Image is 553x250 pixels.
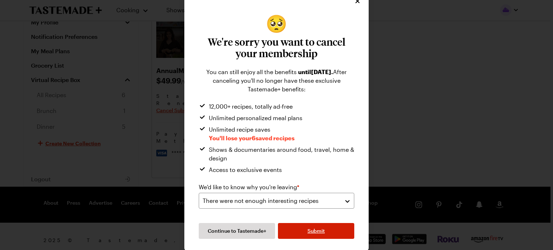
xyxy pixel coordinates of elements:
[209,135,295,141] span: You'll lose your 6 saved recipes
[298,68,333,75] span: until [DATE] .
[199,183,299,191] label: We'd like to know why you're leaving
[199,68,354,94] div: You can still enjoy all the benefits After canceling you'll no longer have these exclusive Tastem...
[209,145,354,163] span: Shows & documentaries around food, travel, home & design
[278,223,354,239] button: Submit
[208,227,266,235] span: Continue to Tastemade+
[266,14,287,32] span: pleading face emoji
[209,165,282,174] span: Access to exclusive events
[199,223,275,239] button: Continue to Tastemade+
[209,125,295,142] span: Unlimited recipe saves
[199,36,354,59] h3: We're sorry you want to cancel your membership
[209,102,293,111] span: 12,000+ recipes, totally ad-free
[203,196,319,205] span: There were not enough interesting recipes
[209,114,302,122] span: Unlimited personalized meal plans
[199,193,354,209] button: There were not enough interesting recipes
[307,227,325,235] span: Submit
